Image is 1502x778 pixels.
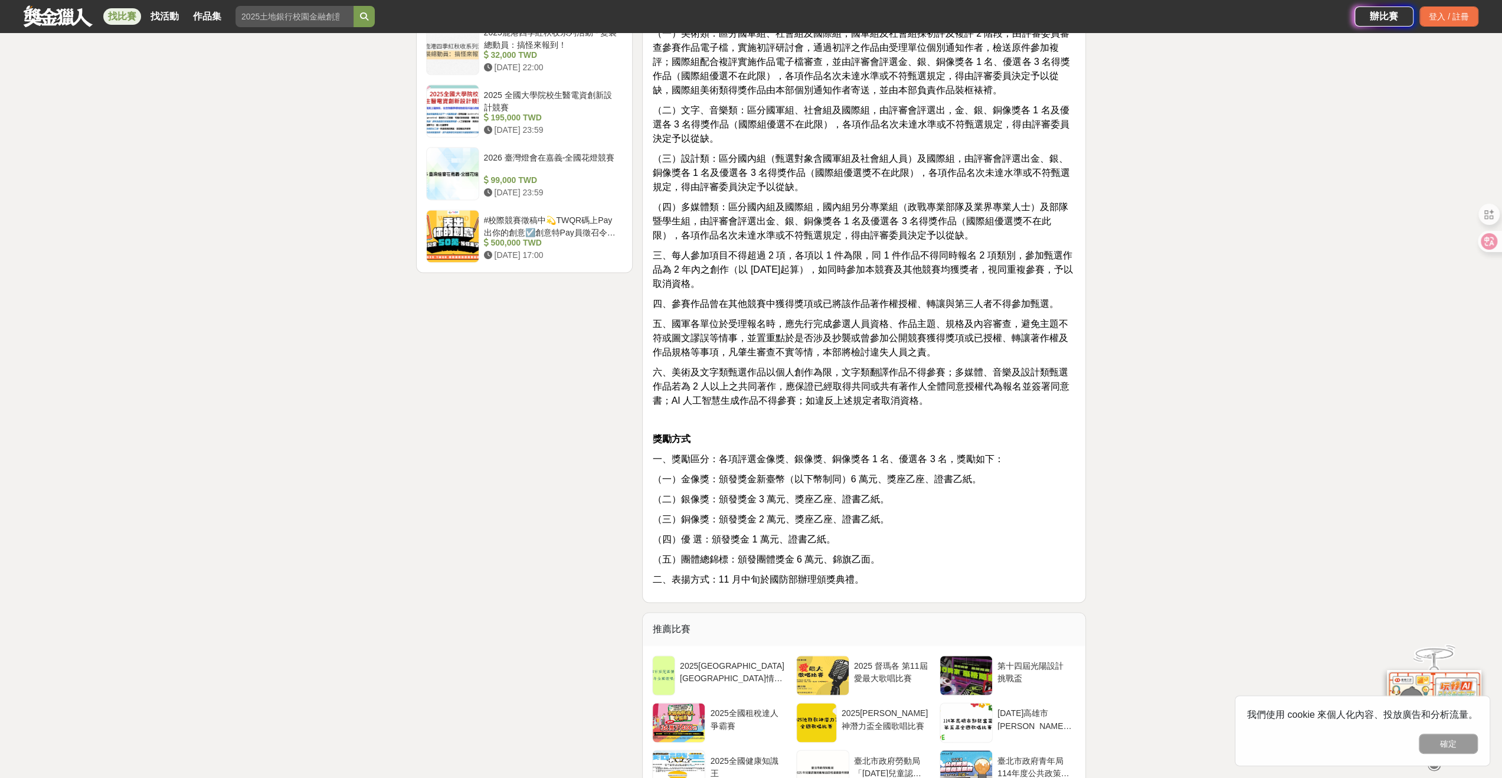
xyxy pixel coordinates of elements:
[235,6,354,27] input: 2025土地銀行校園金融創意挑戰賽：從你出發 開啟智慧金融新頁
[997,754,1071,777] div: 臺北市政府青年局114年度公共政策創意提案競賽
[842,707,928,730] div: 2025[PERSON_NAME]神潛力盃全國歌唱比賽
[484,237,619,249] div: 500,000 TWD
[188,8,226,25] a: 作品集
[484,152,619,174] div: 2026 臺灣燈會在嘉義-全國花燈競賽
[484,187,619,199] div: [DATE] 23:59
[940,702,1076,743] a: [DATE]高雄市[PERSON_NAME]盃第五屆全國歌唱比賽
[1387,668,1481,747] img: d2146d9a-e6f6-4337-9592-8cefde37ba6b.png
[146,8,184,25] a: 找活動
[652,202,1068,240] span: （四）多媒體類：區分國內組及國際組，國內組另分專業組（政戰專業部隊及業界專業人士）及部隊暨學生組，由評審會評選出金、銀、銅像獎各 1 名及優選各 3 名得獎作品（國際組優選獎不在此限），各項作品...
[426,22,623,75] a: 2025鹿港四季紅秋收系列活動 - 變裝總動員：搞怪來報到！ 32,000 TWD [DATE] 22:00
[796,702,932,743] a: 2025[PERSON_NAME]神潛力盃全國歌唱比賽
[484,174,619,187] div: 99,000 TWD
[710,754,784,777] div: 2025全國健康知識王
[484,112,619,124] div: 195,000 TWD
[652,474,981,484] span: （一）金像獎：頒發獎金新臺幣（以下幣制同）6 萬元、獎座乙座、證書乙紙。
[652,153,1070,192] span: （三）設計類：區分國內組（甄選對象含國軍組及社會組人員）及國際組，由評審會評選出金、銀、銅像獎各 1 名及優選各 3 名得獎作品（國際組優選獎不在此限），各項作品名次未達水準或不符甄選規定，得由...
[652,299,1058,309] span: 四、參賽作品曾在其他競賽中獲得獎項或已將該作品著作權授權、轉讓與第三人者不得參加甄選。
[652,28,1070,95] span: （一）美術類：區分國軍組、社會組及國際組，國軍組及社會組採初評及複評 2 階段，由評審委員審查參賽作品電子檔，實施初評研討會，通過初評之作品由受理單位個別通知作者，檢送原件參加複評；國際組配合複...
[652,434,690,444] strong: 獎勵方式
[652,514,889,524] span: （三）銅像獎：頒發獎金 2 萬元、獎座乙座、證書乙紙。
[1419,734,1478,754] button: 確定
[652,454,1004,464] span: 一、獎勵區分：各項評選金像獎、銀像獎、銅像獎各 1 名、優選各 3 名，獎勵如下：
[652,554,880,564] span: （五）團體總錦標：頒發團體獎金 6 萬元、錦旗乙面。
[484,61,619,74] div: [DATE] 22:00
[652,494,889,504] span: （二）銀像獎：頒發獎金 3 萬元、獎座乙座、證書乙紙。
[680,660,784,682] div: 2025[GEOGRAPHIC_DATA][GEOGRAPHIC_DATA]情人碼頭盃下半年全國歌唱大賽
[997,707,1071,730] div: [DATE]高雄市[PERSON_NAME]盃第五屆全國歌唱比賽
[710,707,784,730] div: 2025全國租稅達人爭霸賽
[643,613,1085,646] div: 推薦比賽
[796,655,932,695] a: 2025 督瑪各 第11屆 愛最大歌唱比賽
[484,214,619,237] div: #校際競賽徵稿中💫TWQR碼上Pay出你的創意☑️創意特Pay員徵召令🔥短影音、梗圖大賽開跑啦🤩
[854,754,928,777] div: 臺北市政府勞動局「[DATE]兒童認識勞動權益四格漫畫徵件競賽」
[652,655,788,695] a: 2025[GEOGRAPHIC_DATA][GEOGRAPHIC_DATA]情人碼頭盃下半年全國歌唱大賽
[652,250,1073,289] span: 三、每人參加項目不得超過 2 項，各項以 1 件為限，同 1 件作品不得同時報名 2 項類別，參加甄選作品為 2 年內之創作（以 [DATE]起算），如同時參加本競賽及其他競賽均獲獎者，視同重複...
[426,84,623,138] a: 2025 全國大學院校生醫電資創新設計競賽 195,000 TWD [DATE] 23:59
[997,660,1071,682] div: 第十四屆光陽設計挑戰盃
[940,655,1076,695] a: 第十四屆光陽設計挑戰盃
[484,49,619,61] div: 32,000 TWD
[426,210,623,263] a: #校際競賽徵稿中💫TWQR碼上Pay出你的創意☑️創意特Pay員徵召令🔥短影音、梗圖大賽開跑啦🤩 500,000 TWD [DATE] 17:00
[426,147,623,200] a: 2026 臺灣燈會在嘉義-全國花燈競賽 99,000 TWD [DATE] 23:59
[1247,710,1478,720] span: 我們使用 cookie 來個人化內容、投放廣告和分析流量。
[652,367,1069,406] span: 六、美術及文字類甄選作品以個人創作為限，文字類翻譯作品不得參賽；多媒體、音樂及設計類甄選作品若為 2 人以上之共同著作，應保證已經取得共同或共有著作人全體同意授權代為報名並簽署同意書；AI 人工...
[1419,6,1478,27] div: 登入 / 註冊
[484,27,619,49] div: 2025鹿港四季紅秋收系列活動 - 變裝總動員：搞怪來報到！
[484,89,619,112] div: 2025 全國大學院校生醫電資創新設計競賽
[652,319,1068,357] span: 五、國軍各單位於受理報名時，應先行完成參選人員資格、作品主題、規格及內容審查，避免主題不符或圖文謬誤等情事，並置重點於是否涉及抄襲或曾參加公開競賽獲得獎項或已授權、轉讓著作權及作品規格等事項，凡...
[1354,6,1413,27] a: 辦比賽
[484,249,619,261] div: [DATE] 17:00
[652,574,863,584] span: 二、表揚方式：11 月中旬於國防部辦理頒獎典禮。
[652,702,788,743] a: 2025全國租稅達人爭霸賽
[484,124,619,136] div: [DATE] 23:59
[103,8,141,25] a: 找比賽
[652,534,835,544] span: （四）優 選：頒發獎金 1 萬元、證書乙紙。
[652,105,1069,143] span: （二）文字、音樂類：區分國軍組、社會組及國際組，由評審會評選出，金、銀、銅像獎各 1 名及優選各 3 名得獎作品（國際組優選不在此限），各項作品名次未達水準或不符甄選規定，得由評審委員決定予以從缺。
[854,660,928,682] div: 2025 督瑪各 第11屆 愛最大歌唱比賽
